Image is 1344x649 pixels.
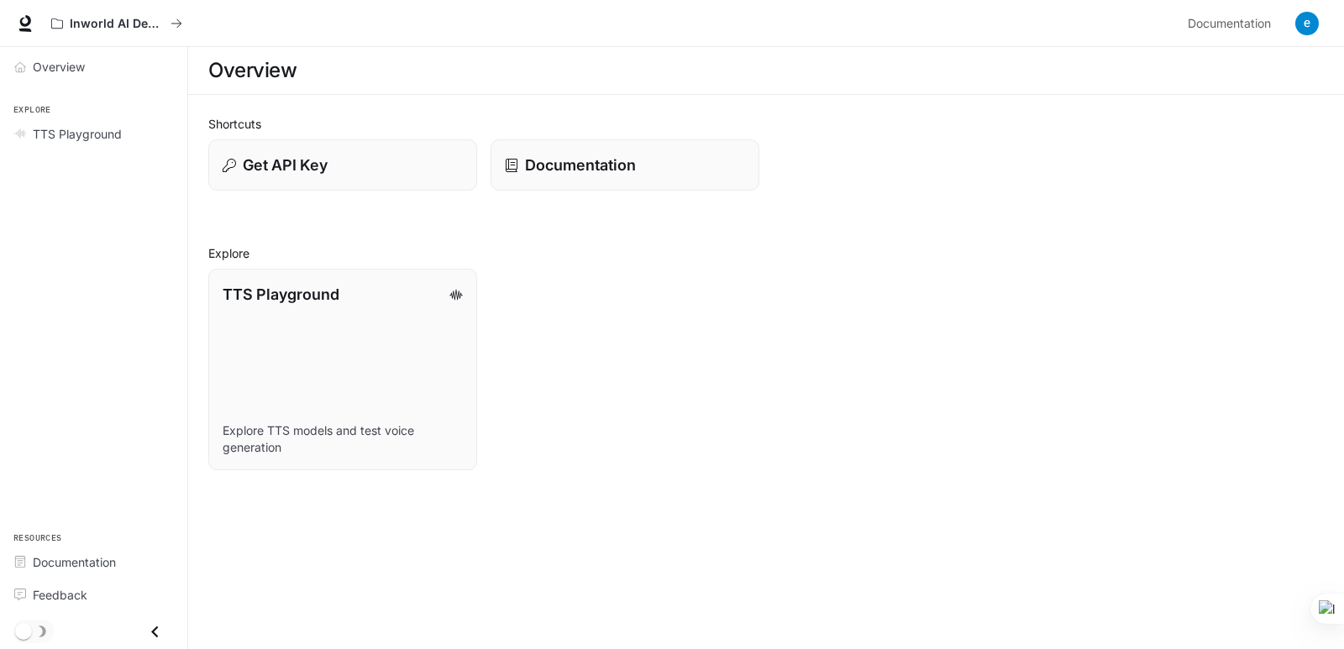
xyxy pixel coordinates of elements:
button: User avatar [1290,7,1324,40]
span: Documentation [1188,13,1271,34]
a: Documentation [1181,7,1284,40]
button: Get API Key [208,139,477,191]
p: Explore TTS models and test voice generation [223,422,463,456]
h2: Explore [208,244,1324,262]
a: Overview [7,52,181,81]
p: TTS Playground [223,283,339,306]
h1: Overview [208,54,297,87]
p: Get API Key [243,154,328,176]
a: Documentation [491,139,759,191]
button: All workspaces [44,7,190,40]
p: Documentation [525,154,636,176]
a: Feedback [7,580,181,610]
span: TTS Playground [33,125,122,143]
img: User avatar [1295,12,1319,35]
span: Feedback [33,586,87,604]
button: Close drawer [136,615,174,649]
h2: Shortcuts [208,115,1324,133]
a: TTS PlaygroundExplore TTS models and test voice generation [208,269,477,470]
a: Documentation [7,547,181,577]
p: Inworld AI Demos [70,17,164,31]
span: Overview [33,58,85,76]
span: Dark mode toggle [15,621,32,640]
span: Documentation [33,553,116,571]
a: TTS Playground [7,119,181,149]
